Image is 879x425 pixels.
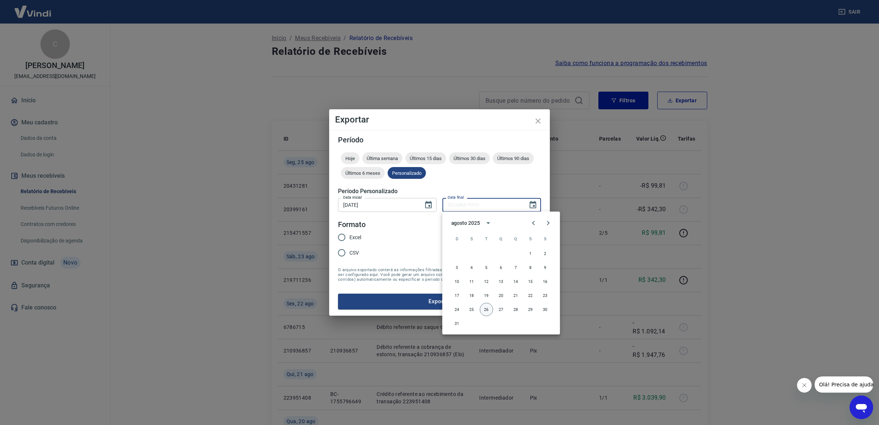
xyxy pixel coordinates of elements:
span: Hoje [341,156,359,161]
span: Olá! Precisa de ajuda? [4,5,62,11]
span: segunda-feira [465,231,478,246]
span: Excel [349,234,361,241]
button: 27 [495,303,508,316]
button: 19 [480,289,493,302]
button: 29 [524,303,537,316]
div: Última semana [362,152,402,164]
span: Últimos 90 dias [493,156,534,161]
legend: Formato [338,219,366,230]
button: 26 [480,303,493,316]
span: Última semana [362,156,402,161]
span: quinta-feira [509,231,523,246]
button: 22 [524,289,537,302]
button: 2 [539,247,552,260]
button: 9 [539,261,552,274]
button: 16 [539,275,552,288]
button: 12 [480,275,493,288]
button: 10 [451,275,464,288]
div: Últimos 30 dias [449,152,490,164]
span: Últimos 30 dias [449,156,490,161]
div: Hoje [341,152,359,164]
span: terça-feira [480,231,493,246]
button: 5 [480,261,493,274]
input: DD/MM/YYYY [338,198,418,212]
button: 8 [524,261,537,274]
div: Últimos 6 meses [341,167,385,179]
button: 28 [509,303,523,316]
label: Data final [448,195,464,200]
button: Previous month [526,216,541,230]
span: domingo [451,231,464,246]
button: 13 [495,275,508,288]
div: agosto 2025 [451,219,480,227]
button: 4 [465,261,478,274]
button: 18 [465,289,478,302]
button: 24 [451,303,464,316]
input: DD/MM/YYYY [442,198,523,212]
h4: Exportar [335,115,544,124]
span: sexta-feira [524,231,537,246]
button: 6 [495,261,508,274]
div: Personalizado [388,167,426,179]
span: O arquivo exportado conterá as informações filtradas na tela anterior com exceção do período que ... [338,268,541,282]
button: Choose date [526,198,540,212]
div: Últimos 15 dias [405,152,446,164]
button: calendar view is open, switch to year view [482,217,495,229]
button: 25 [465,303,478,316]
div: Últimos 90 dias [493,152,534,164]
button: Choose date, selected date is 25 de ago de 2025 [421,198,436,212]
button: close [529,112,547,130]
button: 1 [524,247,537,260]
iframe: Mensagem da empresa [815,376,873,393]
span: Últimos 15 dias [405,156,446,161]
button: 30 [539,303,552,316]
button: 14 [509,275,523,288]
label: Data inicial [343,195,362,200]
button: Exportar [338,294,541,309]
button: 20 [495,289,508,302]
span: sábado [539,231,552,246]
h5: Período [338,136,541,144]
button: 7 [509,261,523,274]
h5: Período Personalizado [338,188,541,195]
button: 11 [465,275,478,288]
button: 21 [509,289,523,302]
span: Últimos 6 meses [341,170,385,176]
button: 17 [451,289,464,302]
span: Personalizado [388,170,426,176]
button: 31 [451,317,464,330]
span: CSV [349,249,359,257]
button: Next month [541,216,556,230]
button: 3 [451,261,464,274]
iframe: Fechar mensagem [797,378,812,393]
button: 23 [539,289,552,302]
span: quarta-feira [495,231,508,246]
button: 15 [524,275,537,288]
iframe: Botão para abrir a janela de mensagens [850,396,873,419]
